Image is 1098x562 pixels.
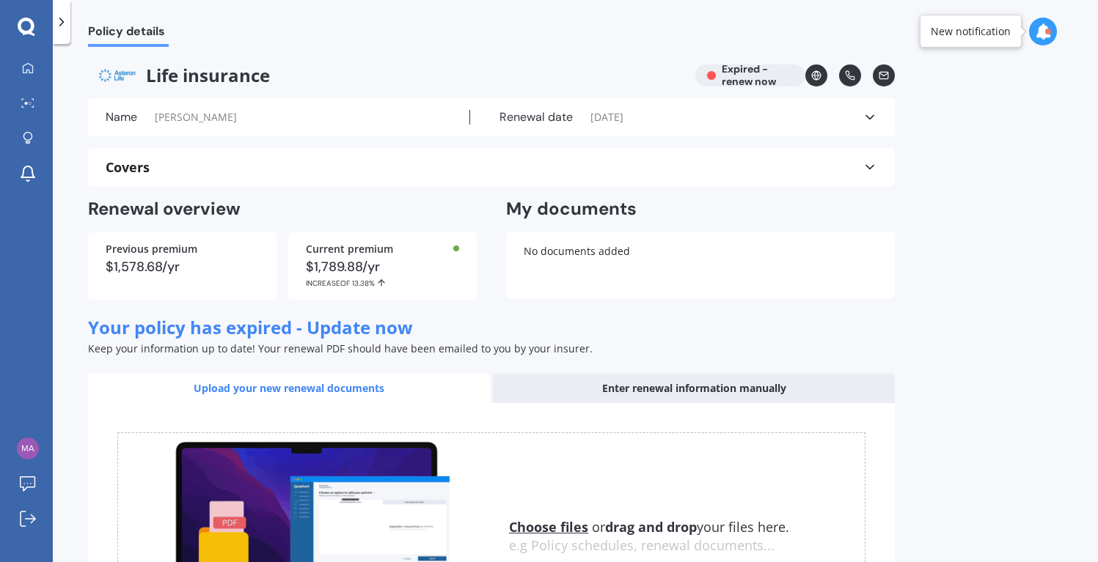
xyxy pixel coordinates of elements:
label: Name [106,110,137,125]
span: [PERSON_NAME] [155,110,237,125]
span: or your files here. [509,518,789,536]
span: Policy details [88,24,169,44]
span: [DATE] [590,110,623,125]
h2: Renewal overview [88,198,477,221]
img: 4eef9ee7a9440550e322a140843632e7 [17,437,39,459]
div: $1,578.68/yr [106,260,259,273]
label: Renewal date [499,110,573,125]
div: Current premium [306,244,459,254]
div: Covers [106,160,877,174]
div: New notification [931,24,1011,39]
div: Previous premium [106,244,259,254]
h2: My documents [506,198,637,221]
div: $1,789.88/yr [306,260,459,288]
u: Choose files [509,518,588,536]
div: Enter renewal information manually [493,374,895,403]
span: 13.38% [352,278,375,288]
span: Life insurance [88,64,684,86]
div: Upload your new renewal documents [88,374,490,403]
span: INCREASE OF [306,278,352,288]
div: e.g Policy schedules, renewal documents... [509,538,865,554]
img: Asteron.png [88,64,146,86]
div: No documents added [506,232,895,298]
span: Keep your information up to date! Your renewal PDF should have been emailed to you by your insurer. [88,341,593,355]
b: drag and drop [605,518,697,536]
span: Your policy has expired - Update now [88,315,413,339]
